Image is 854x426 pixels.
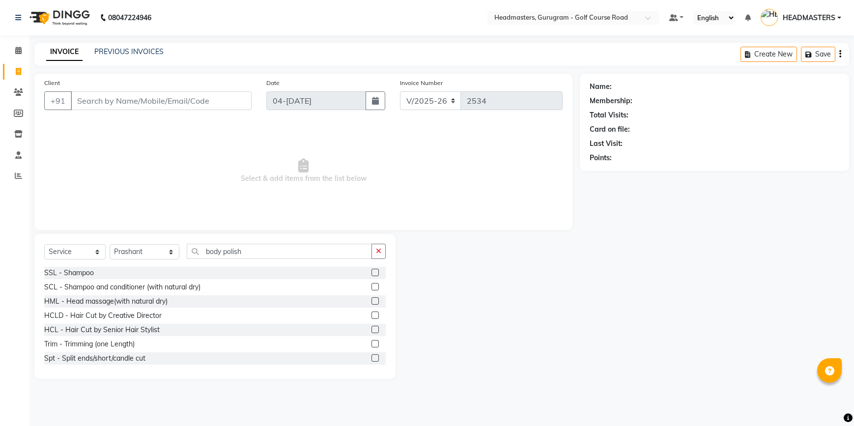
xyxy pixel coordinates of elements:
[94,47,164,56] a: PREVIOUS INVOICES
[801,47,835,62] button: Save
[590,153,612,163] div: Points:
[44,339,135,349] div: Trim - Trimming (one Length)
[187,244,372,259] input: Search or Scan
[44,325,160,335] div: HCL - Hair Cut by Senior Hair Stylist
[44,296,168,307] div: HML - Head massage(with natural dry)
[44,282,200,292] div: SCL - Shampoo and conditioner (with natural dry)
[44,91,72,110] button: +91
[44,79,60,87] label: Client
[108,4,151,31] b: 08047224946
[44,311,162,321] div: HCLD - Hair Cut by Creative Director
[590,139,623,149] div: Last Visit:
[590,96,632,106] div: Membership:
[590,110,628,120] div: Total Visits:
[266,79,280,87] label: Date
[44,122,563,220] span: Select & add items from the list below
[46,43,83,61] a: INVOICE
[25,4,92,31] img: logo
[761,9,778,26] img: HEADMASTERS
[71,91,252,110] input: Search by Name/Mobile/Email/Code
[400,79,443,87] label: Invoice Number
[590,124,630,135] div: Card on file:
[44,268,94,278] div: SSL - Shampoo
[44,353,145,364] div: Spt - Split ends/short/candle cut
[740,47,797,62] button: Create New
[813,387,844,416] iframe: chat widget
[783,13,835,23] span: HEADMASTERS
[590,82,612,92] div: Name:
